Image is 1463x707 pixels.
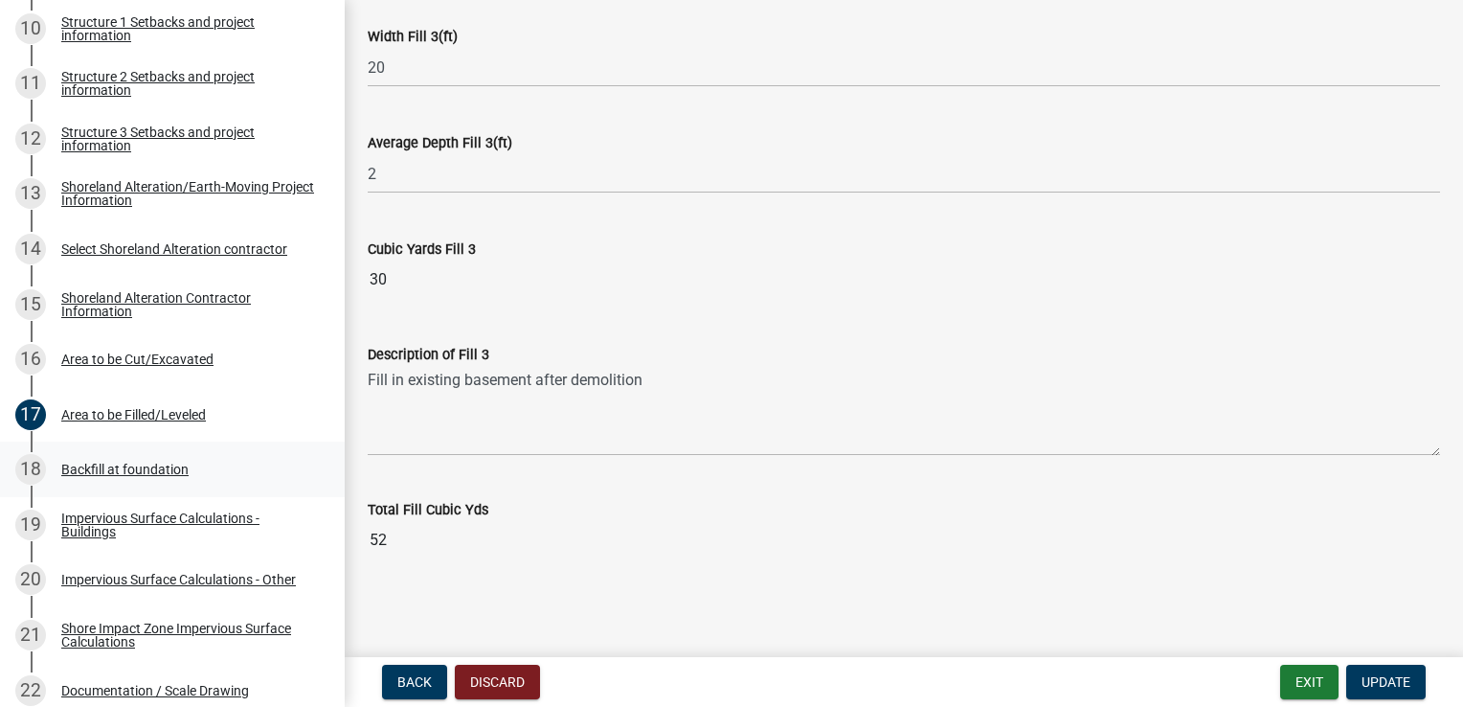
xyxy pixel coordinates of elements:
div: Structure 2 Setbacks and project information [61,70,314,97]
div: Select Shoreland Alteration contractor [61,242,287,256]
button: Update [1346,665,1426,699]
div: 13 [15,178,46,209]
div: Backfill at foundation [61,463,189,476]
div: 12 [15,124,46,154]
div: Structure 1 Setbacks and project information [61,15,314,42]
div: 11 [15,68,46,99]
label: Cubic Yards Fill 3 [368,243,476,257]
div: Area to be Filled/Leveled [61,408,206,422]
div: Shore Impact Zone Impervious Surface Calculations [61,622,314,649]
div: Area to be Cut/Excavated [61,353,214,366]
div: 14 [15,234,46,264]
label: Total Fill Cubic Yds [368,504,488,517]
label: Average Depth Fill 3(ft) [368,137,512,150]
div: Shoreland Alteration Contractor Information [61,291,314,318]
button: Discard [455,665,540,699]
div: 10 [15,13,46,44]
div: 16 [15,344,46,375]
div: Shoreland Alteration/Earth-Moving Project Information [61,180,314,207]
div: 20 [15,564,46,595]
div: Documentation / Scale Drawing [61,684,249,697]
span: Back [397,674,432,690]
div: 15 [15,289,46,320]
div: 19 [15,510,46,540]
label: Description of Fill 3 [368,349,489,362]
label: Width Fill 3(ft) [368,31,458,44]
div: 17 [15,399,46,430]
div: 22 [15,675,46,706]
span: Update [1362,674,1410,690]
div: 21 [15,620,46,650]
button: Exit [1280,665,1339,699]
div: Structure 3 Setbacks and project information [61,125,314,152]
div: Impervious Surface Calculations - Buildings [61,512,314,538]
button: Back [382,665,447,699]
div: 18 [15,454,46,485]
div: Impervious Surface Calculations - Other [61,573,296,586]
